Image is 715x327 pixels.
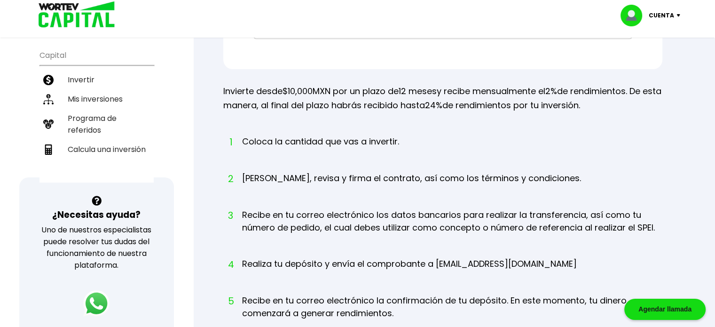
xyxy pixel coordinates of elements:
[39,109,154,140] a: Programa de referidos
[624,299,706,320] div: Agendar llamada
[674,14,687,17] img: icon-down
[43,75,54,85] img: invertir-icon.b3b967d7.svg
[39,70,154,89] a: Invertir
[228,135,233,149] span: 1
[39,140,154,159] a: Calcula una inversión
[39,45,154,183] ul: Capital
[242,172,581,202] li: [PERSON_NAME], revisa y firma el contrato, así como los términos y condiciones.
[223,84,662,112] p: Invierte desde MXN por un plazo de y recibe mensualmente el de rendimientos. De esta manera, al f...
[39,89,154,109] a: Mis inversiones
[43,119,54,129] img: recomiendanos-icon.9b8e9327.svg
[43,94,54,104] img: inversiones-icon.6695dc30.svg
[31,224,162,271] p: Uno de nuestros especialistas puede resolver tus dudas del funcionamiento de nuestra plataforma.
[43,144,54,155] img: calculadora-icon.17d418c4.svg
[228,208,233,223] span: 3
[228,172,233,186] span: 2
[425,99,442,111] span: 24%
[228,257,233,271] span: 4
[283,85,313,97] span: $10,000
[228,294,233,308] span: 5
[621,5,649,26] img: profile-image
[545,85,557,97] span: 2%
[399,85,437,97] span: 12 meses
[649,8,674,23] p: Cuenta
[83,290,110,317] img: logos_whatsapp-icon.242b2217.svg
[242,257,577,288] li: Realiza tu depósito y envía el comprobante a [EMAIL_ADDRESS][DOMAIN_NAME]
[242,135,399,166] li: Coloca la cantidad que vas a invertir.
[242,208,662,252] li: Recibe en tu correo electrónico los datos bancarios para realizar la transferencia, así como tu n...
[52,208,141,222] h3: ¿Necesitas ayuda?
